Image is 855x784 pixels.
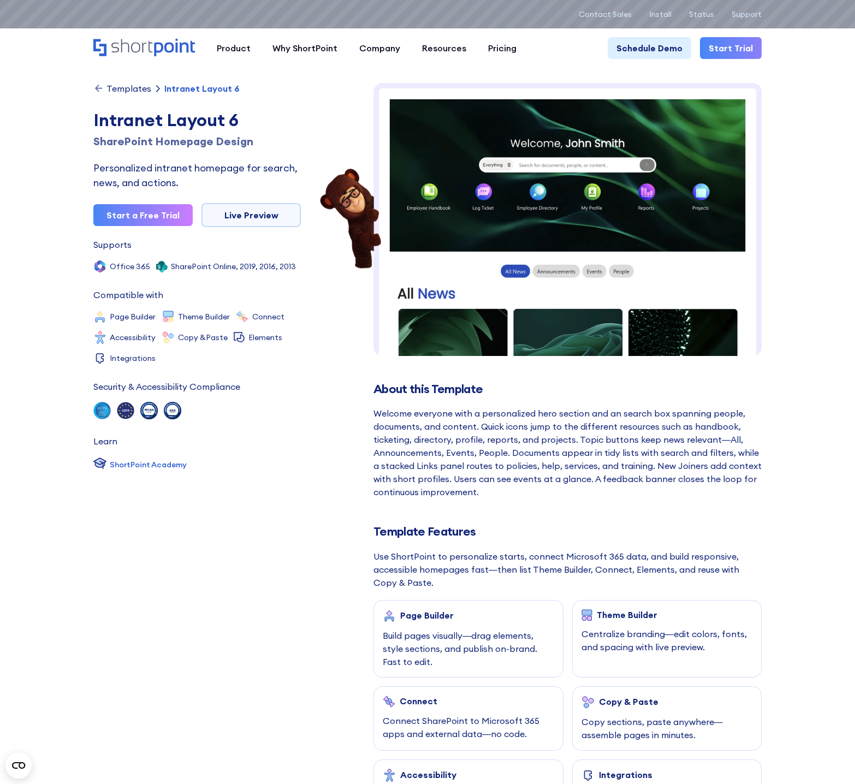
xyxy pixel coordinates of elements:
div: Page Builder [400,610,454,620]
div: ShortPoint Academy [110,459,187,471]
h2: About this Template [373,382,762,396]
div: Elements [248,334,282,341]
div: Office 365 [110,263,150,270]
a: Live Preview [201,203,301,227]
a: Install [649,10,672,19]
div: Resources [422,41,466,55]
div: Connect [400,696,437,706]
div: Copy & Paste [599,697,658,706]
div: Connect [252,313,284,320]
div: Pricing [488,41,516,55]
a: Company [348,37,411,59]
a: Why ShortPoint [262,37,348,59]
a: Start Trial [700,37,762,59]
div: SharePoint Online, 2019, 2016, 2013 [171,263,296,270]
a: Templates [93,83,151,94]
h2: Template Features [373,525,762,538]
div: Intranet Layout 6 [164,84,240,93]
div: Supports [93,240,132,249]
div: Accessibility [400,770,456,780]
a: ShortPoint Academy [93,456,187,473]
div: Security & Accessibility Compliance [93,382,240,391]
div: Product [217,41,251,55]
div: Centralize branding—edit colors, fonts, and spacing with live preview. [581,627,753,654]
div: Compatible with [93,290,163,299]
a: Home [93,39,195,57]
div: Welcome everyone with a personalized hero section and an search box spanning people, documents, a... [373,407,762,498]
div: Copy sections, paste anywhere—assemble pages in minutes. [581,715,753,741]
div: Learn [93,437,117,446]
a: Resources [411,37,477,59]
a: Start a Free Trial [93,204,193,226]
div: Integrations [110,354,156,362]
div: Templates [106,84,151,93]
div: Intranet Layout 6 [93,107,301,133]
a: Pricing [477,37,527,59]
h1: SharePoint Homepage Design [93,133,301,150]
div: Page Builder [110,313,156,320]
a: Status [689,10,714,19]
div: Company [359,41,400,55]
a: Schedule Demo [608,37,691,59]
div: Build pages visually—drag elements, style sections, and publish on-brand. Fast to edit. [383,629,554,668]
img: soc 2 [93,402,111,419]
div: Connect SharePoint to Microsoft 365 apps and external data—no code. [383,714,554,740]
a: Contact Sales [579,10,632,19]
a: Product [206,37,262,59]
div: Integrations [599,770,652,780]
div: Copy &Paste [178,334,228,341]
div: Personalized intranet homepage for search, news, and actions. [93,161,301,190]
iframe: Chat Widget [658,657,855,784]
div: Accessibility [110,334,156,341]
div: Use ShortPoint to personalize starts, connect Microsoft 365 data, and build responsive, accessibl... [373,550,762,589]
div: Why ShortPoint [272,41,337,55]
a: Support [732,10,762,19]
button: Open CMP widget [5,752,32,779]
div: Theme Builder [597,610,657,620]
div: Theme Builder [178,313,230,320]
